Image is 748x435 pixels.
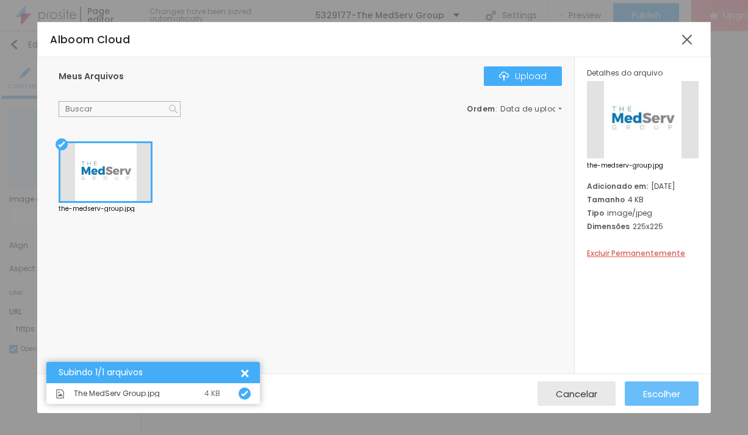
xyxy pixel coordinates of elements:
[74,390,160,397] span: The MedServ Group.jpg
[587,248,685,258] span: Excluir Permanentemente
[59,368,239,377] div: Subindo 1/1 arquivos
[467,105,562,113] div: :
[169,105,178,113] img: Icone
[643,389,680,399] span: Escolher
[587,194,698,205] div: 4 KB
[499,71,509,81] img: Icone
[587,68,663,78] span: Detalhes do arquivo
[587,163,698,169] span: the-medserv-group.jpg
[587,221,630,232] span: Dimensões
[467,104,495,114] span: Ordem
[59,206,153,212] div: the-medserv-group.jpg
[59,101,181,117] input: Buscar
[499,71,547,81] div: Upload
[50,32,130,47] span: Alboom Cloud
[59,70,124,82] span: Meus Arquivos
[587,181,648,191] span: Adicionado em:
[587,194,625,205] span: Tamanho
[587,221,698,232] div: 225x225
[587,208,698,218] div: image/jpeg
[500,105,564,113] span: Data de upload
[538,381,616,406] button: Cancelar
[587,208,604,218] span: Tipo
[625,381,699,406] button: Escolher
[587,181,698,191] div: [DATE]
[56,389,65,398] img: Icone
[204,390,220,397] div: 4 KB
[484,66,562,86] button: IconeUpload
[556,389,597,399] span: Cancelar
[241,390,248,397] img: Icone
